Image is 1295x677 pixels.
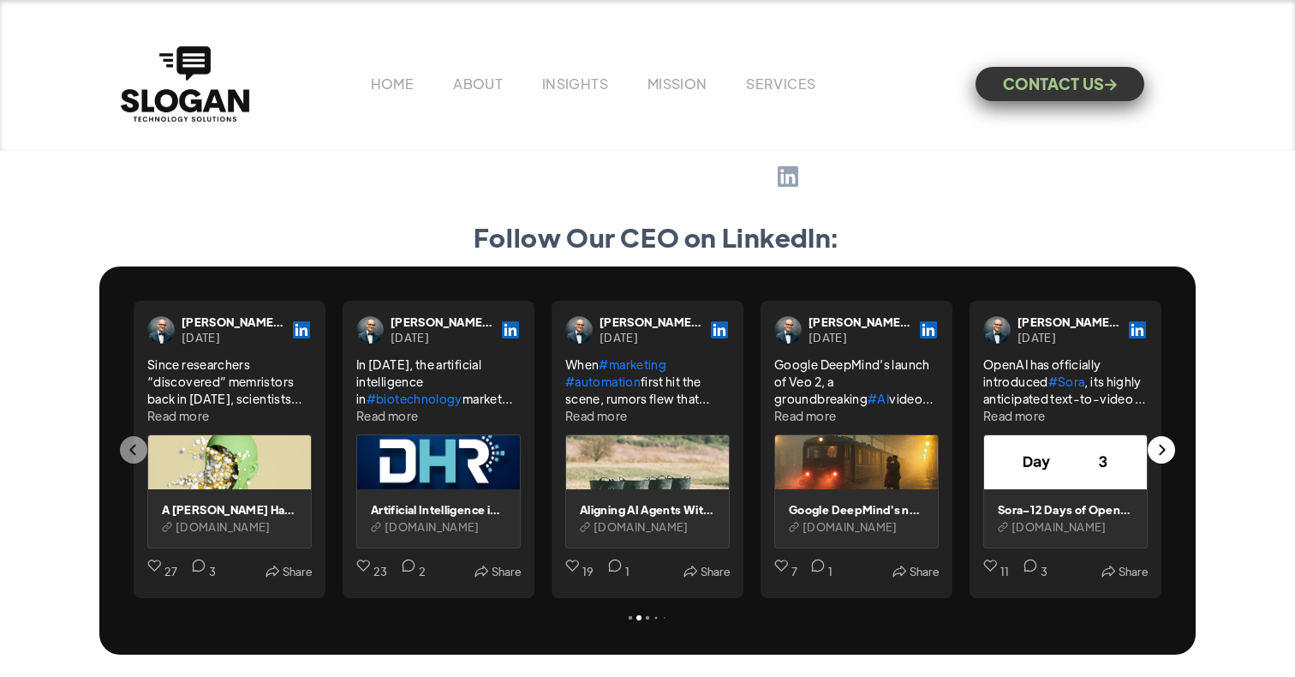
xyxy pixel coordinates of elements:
[1017,330,1120,345] div: [DATE]
[134,301,1161,598] div: Carousel
[789,503,924,517] div: Google DeepMind's new Veo 2 AI video generator trounces OpenAI's Sora with 4K resolution
[566,435,729,489] img: Aligning AI Agents With Marketing Automation Tech
[565,316,600,344] a: Visit Justin Hipps, MBA's profile on LinkedIn
[492,559,521,584] div: Share
[1105,79,1117,90] span: 
[701,559,730,584] div: Share
[647,75,707,93] a: MISSION
[148,435,311,489] img: A Chip Has Broken the Critical Barrier That Could Ultimately Begin the Singularity
[371,75,414,93] a: HOME
[565,356,730,407] div: When first hit the scene, rumors flew that marketers would be replaced by . Fast forward to [DATE...
[164,559,178,584] div: 27
[625,559,630,584] div: 1
[791,559,797,584] div: 7
[182,315,284,330] a: [PERSON_NAME], MBA
[209,559,216,584] div: 3
[500,320,521,340] a: Posted on LinkedIn
[356,407,418,424] div: Read more
[565,374,641,389] a: #automation
[453,75,503,93] a: ABOUT
[683,559,730,584] button: Share
[419,559,426,584] div: 2
[116,221,1196,253] h1: Follow Our CEO on LinkedIn:
[356,316,391,344] a: Visit Justin Hipps, MBA's profile on LinkedIn
[565,559,594,584] a: Like
[976,67,1144,101] a: CONTACT US
[388,559,426,584] a: Comment
[542,75,608,93] a: INSIGHTS
[182,330,284,345] div: [DATE]
[580,503,715,517] div: Aligning AI Agents With Marketing Automation Tech
[1000,559,1010,584] div: 11
[600,330,702,345] div: [DATE]
[178,559,216,584] a: Comment
[391,315,493,330] a: [PERSON_NAME], MBA
[594,520,689,534] span: [DOMAIN_NAME]
[373,559,388,584] div: 23
[774,559,797,584] a: Like
[116,42,254,126] a: home
[774,434,939,548] a: Google DeepMind's new Veo 2 AI video generator trounces OpenAI's Sora with 4K resolutionGoogle De...
[797,559,832,584] a: Comment
[746,75,815,93] a: SERVICES
[774,356,939,407] div: Google DeepMind’s launch of Veo 2, a groundbreaking video generator, sets a new standard by creat...
[1119,559,1148,584] div: Share
[775,435,938,489] img: Google DeepMind's new Veo 2 AI video generator trounces OpenAI's Sora with 4K resolution
[1127,320,1148,340] a: Posted on LinkedIn
[356,356,521,407] div: In [DATE], the artificial intelligence in market was valued at approximately USD 4.70 billion and...
[1041,559,1047,584] div: 3
[983,356,1148,407] div: OpenAI has officially introduced , its highly anticipated text-to-video AI model, now available f...
[385,520,480,534] span: [DOMAIN_NAME]
[371,503,506,517] div: Artificial Intelligence in Biotechnology Market: Pioneering the Future of Science and Healthcare
[1101,559,1148,584] button: Share
[809,315,911,330] div: [PERSON_NAME], MBA
[565,407,627,424] div: Read more
[356,434,521,548] a: Artificial Intelligence in Biotechnology Market: Pioneering the Future of Science and HealthcareA...
[474,559,521,584] button: Share
[1048,374,1085,389] a: #Sora
[162,503,297,517] div: A [PERSON_NAME] Has Broken the Critical Barrier That Could Ultimately Begin the Singularity
[147,356,312,407] div: Since researchers “discovered” memristors back in [DATE], scientists and engineers around the wor...
[147,316,175,344] img: Justin Hipps, MBA
[291,320,312,340] a: Posted on LinkedIn
[1017,315,1120,330] a: [PERSON_NAME], MBA
[983,434,1148,548] a: Sora–12 Days of OpenAI: Day 3Sora–12 Days of OpenAI: Day 3[DOMAIN_NAME]
[147,407,209,424] div: Read more
[984,435,1147,489] img: Sora–12 Days of OpenAI: Day 3
[582,559,594,584] div: 19
[998,503,1133,517] div: Sora–12 Days of OpenAI: Day 3
[176,520,271,534] span: [DOMAIN_NAME]
[283,559,312,584] div: Share
[266,559,312,584] button: Share
[918,320,939,340] a: Posted on LinkedIn
[774,316,809,344] a: Visit Justin Hipps, MBA's profile on LinkedIn
[391,330,493,345] div: [DATE]
[983,407,1045,424] div: Read more
[599,356,666,372] a: #marketing
[1148,436,1175,464] div: Next
[600,315,702,330] a: [PERSON_NAME], MBA
[983,316,1011,344] img: Justin Hipps, MBA
[594,559,630,584] a: Comment
[147,434,312,548] a: A Chip Has Broken the Critical Barrier That Could Ultimately Begin the SingularityA [PERSON_NAME]...
[147,559,178,584] a: Like
[709,320,730,340] a: Posted on LinkedIn
[565,434,730,548] a: Aligning AI Agents With Marketing Automation TechAligning AI Agents With Marketing Automation Tec...
[910,559,939,584] div: Share
[1010,559,1047,584] a: Comment
[356,316,384,344] img: Justin Hipps, MBA
[803,520,898,534] span: [DOMAIN_NAME]
[120,436,147,464] div: Previous
[367,391,462,406] a: #biotechnology
[147,316,182,344] a: Visit Justin Hipps, MBA's profile on LinkedIn
[565,316,593,344] img: Justin Hipps, MBA
[983,559,1010,584] a: Like
[868,391,889,406] a: #AI
[774,316,802,344] img: Justin Hipps, MBA
[809,330,911,345] div: [DATE]
[1012,520,1107,534] span: [DOMAIN_NAME]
